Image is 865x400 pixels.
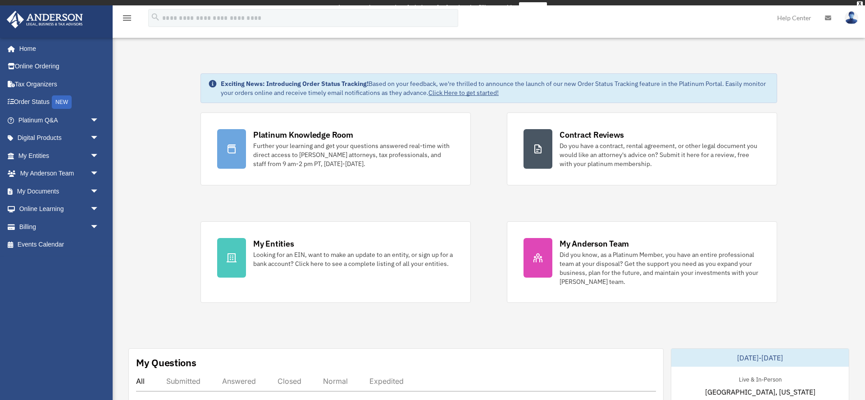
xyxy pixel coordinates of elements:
div: Normal [323,377,348,386]
a: Contract Reviews Do you have a contract, rental agreement, or other legal document you would like... [507,112,777,185]
div: Did you know, as a Platinum Member, you have an entire professional team at your disposal? Get th... [560,250,760,286]
span: arrow_drop_down [90,129,108,148]
div: Closed [278,377,301,386]
div: Get a chance to win 6 months of Platinum for free just by filling out this [318,2,515,13]
i: menu [122,13,132,23]
a: Online Learningarrow_drop_down [6,200,113,218]
a: Events Calendar [6,236,113,254]
div: Based on your feedback, we're thrilled to announce the launch of our new Order Status Tracking fe... [221,79,769,97]
span: [GEOGRAPHIC_DATA], [US_STATE] [705,387,815,397]
a: My Anderson Teamarrow_drop_down [6,165,113,183]
div: Looking for an EIN, want to make an update to an entity, or sign up for a bank account? Click her... [253,250,454,268]
a: Platinum Q&Aarrow_drop_down [6,111,113,129]
div: My Questions [136,356,196,369]
div: Platinum Knowledge Room [253,129,353,140]
a: My Anderson Team Did you know, as a Platinum Member, you have an entire professional team at your... [507,221,777,303]
div: All [136,377,145,386]
a: My Documentsarrow_drop_down [6,182,113,200]
span: arrow_drop_down [90,165,108,183]
div: Contract Reviews [560,129,624,140]
a: My Entities Looking for an EIN, want to make an update to an entity, or sign up for a bank accoun... [200,221,471,303]
a: Digital Productsarrow_drop_down [6,129,113,147]
a: menu [122,16,132,23]
div: My Anderson Team [560,238,629,249]
div: Expedited [369,377,404,386]
span: arrow_drop_down [90,218,108,236]
div: Do you have a contract, rental agreement, or other legal document you would like an attorney's ad... [560,141,760,168]
span: arrow_drop_down [90,200,108,219]
a: My Entitiesarrow_drop_down [6,147,113,165]
span: arrow_drop_down [90,147,108,165]
strong: Exciting News: Introducing Order Status Tracking! [221,80,369,88]
a: Tax Organizers [6,75,113,93]
span: arrow_drop_down [90,111,108,130]
div: Submitted [166,377,200,386]
span: arrow_drop_down [90,182,108,201]
div: Answered [222,377,256,386]
div: My Entities [253,238,294,249]
img: User Pic [845,11,858,24]
i: search [150,12,160,22]
div: close [857,1,863,7]
a: survey [519,2,547,13]
a: Platinum Knowledge Room Further your learning and get your questions answered real-time with dire... [200,112,471,185]
a: Home [6,40,108,58]
a: Order StatusNEW [6,93,113,112]
div: Further your learning and get your questions answered real-time with direct access to [PERSON_NAM... [253,141,454,168]
div: Live & In-Person [732,374,789,383]
img: Anderson Advisors Platinum Portal [4,11,86,28]
a: Billingarrow_drop_down [6,218,113,236]
div: NEW [52,95,72,109]
div: [DATE]-[DATE] [671,349,849,367]
a: Click Here to get started! [428,89,499,97]
a: Online Ordering [6,58,113,76]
